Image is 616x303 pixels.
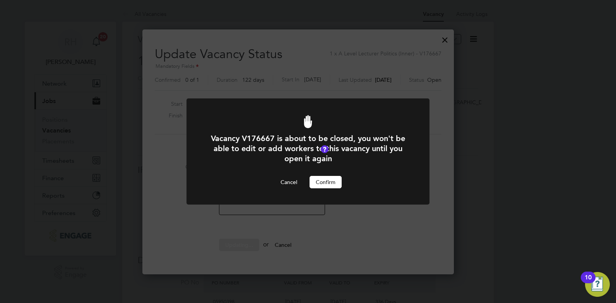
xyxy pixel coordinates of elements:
[274,176,303,188] button: Cancel
[207,133,409,164] h1: Vacancy V176667 is about to be closed, you won't be able to edit or add workers to this vacancy u...
[321,145,329,153] button: Vacancy Status Definitions
[310,176,342,188] button: Confirm
[585,272,610,297] button: Open Resource Center, 10 new notifications
[585,277,592,288] div: 10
